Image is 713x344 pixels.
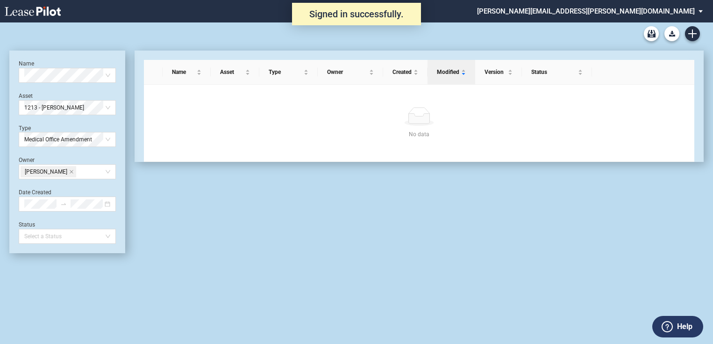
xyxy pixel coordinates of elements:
span: Modified [437,67,459,77]
label: Owner [19,157,35,163]
label: Type [19,125,31,132]
th: Created [383,60,428,85]
th: Version [475,60,522,85]
div: No data [155,130,684,139]
span: Created [392,67,412,77]
th: Type [259,60,318,85]
a: Archive [644,26,659,41]
span: Owner [327,67,367,77]
th: Modified [428,60,475,85]
span: Status [531,67,576,77]
th: Status [522,60,592,85]
span: Medical Office Amendment [24,132,110,146]
label: Name [19,60,34,67]
div: Signed in successfully. [292,3,421,25]
label: Status [19,221,35,228]
span: Asset [220,67,243,77]
span: Name [172,67,195,77]
button: Help [652,316,703,337]
label: Help [677,321,692,333]
th: Asset [211,60,259,85]
span: 1213 - Dorsey Hall [24,101,110,115]
span: Carol Barwick [21,166,76,177]
span: [PERSON_NAME] [25,167,67,177]
span: swap-right [60,201,67,207]
span: Type [269,67,302,77]
a: Create new document [685,26,700,41]
button: Download Blank Form [664,26,679,41]
md-menu: Download Blank Form List [662,26,682,41]
span: close [69,169,74,174]
th: Owner [318,60,383,85]
th: Name [163,60,211,85]
span: Version [485,67,506,77]
label: Date Created [19,189,51,196]
label: Asset [19,93,33,99]
span: to [60,201,67,207]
